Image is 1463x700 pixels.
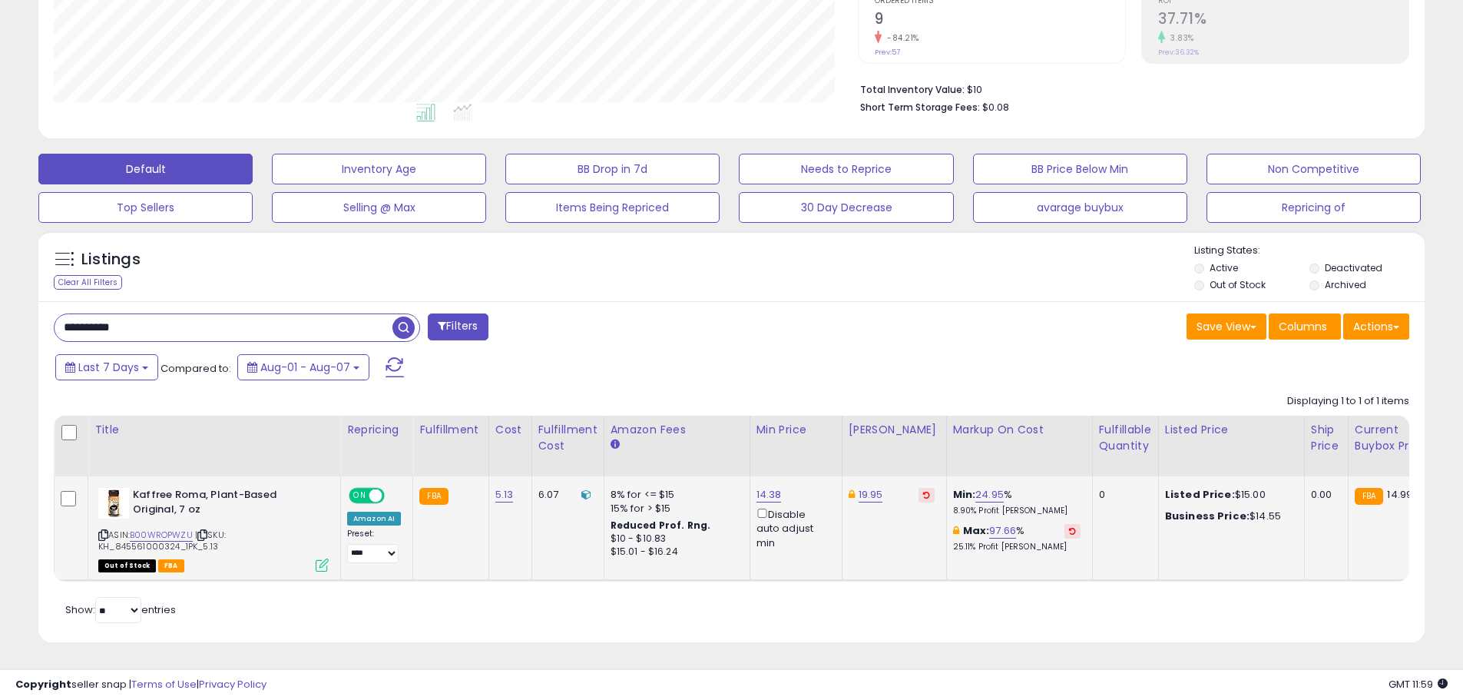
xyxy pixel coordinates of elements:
button: 30 Day Decrease [739,192,953,223]
small: Prev: 36.32% [1158,48,1199,57]
div: Min Price [756,422,836,438]
button: Filters [428,314,488,340]
div: Clear All Filters [54,275,122,290]
button: Inventory Age [272,154,486,184]
button: Needs to Reprice [739,154,953,184]
img: 41i2Rhe-qEL._SL40_.jpg [98,488,129,519]
small: FBA [1355,488,1383,505]
div: $14.55 [1165,509,1293,523]
div: Fulfillable Quantity [1099,422,1152,454]
div: 0 [1099,488,1147,502]
div: Displaying 1 to 1 of 1 items [1287,394,1409,409]
small: FBA [419,488,448,505]
h2: 37.71% [1158,10,1408,31]
div: 6.07 [538,488,592,502]
span: 14.99 [1387,487,1412,502]
div: 0.00 [1311,488,1336,502]
div: $15.00 [1165,488,1293,502]
strong: Copyright [15,677,71,692]
button: avarage buybux [973,192,1187,223]
div: Listed Price [1165,422,1298,438]
div: % [953,488,1081,516]
b: Total Inventory Value: [860,83,965,96]
span: OFF [382,489,407,503]
label: Deactivated [1325,261,1382,274]
label: Out of Stock [1210,278,1266,291]
span: FBA [158,559,184,572]
label: Archived [1325,278,1366,291]
div: $15.01 - $16.24 [611,546,738,559]
small: Amazon Fees. [611,438,620,452]
div: Disable auto adjust min [756,506,830,550]
h2: 9 [875,10,1125,31]
button: Save View [1187,314,1266,340]
button: Actions [1343,314,1409,340]
small: Prev: 57 [875,48,900,57]
div: seller snap | | [15,678,266,692]
b: Short Term Storage Fees: [860,101,980,114]
div: 15% for > $15 [611,502,738,516]
div: Preset: [347,529,401,563]
button: Repricing of [1206,192,1421,223]
span: Last 7 Days [78,360,139,375]
b: Min: [953,487,976,502]
div: 8% for <= $15 [611,488,738,502]
span: Show: entries [65,602,176,617]
b: Listed Price: [1165,487,1235,502]
span: $0.08 [982,100,1009,114]
a: 97.66 [989,523,1016,539]
button: Selling @ Max [272,192,486,223]
button: Items Being Repriced [505,192,720,223]
div: Ship Price [1311,422,1342,454]
div: [PERSON_NAME] [849,422,940,438]
th: The percentage added to the cost of goods (COGS) that forms the calculator for Min & Max prices. [946,416,1092,476]
p: Listing States: [1194,244,1425,258]
span: 2025-08-15 11:59 GMT [1389,677,1448,692]
p: 25.11% Profit [PERSON_NAME] [953,542,1081,552]
div: Title [94,422,334,438]
b: Business Price: [1165,509,1250,523]
a: 24.95 [975,487,1004,503]
div: Amazon AI [347,512,401,526]
a: Privacy Policy [199,677,266,692]
b: Kaffree Roma, Plant-Based Original, 7 oz [133,488,319,520]
button: Aug-01 - Aug-07 [237,354,369,380]
span: Compared to: [161,361,231,376]
div: Cost [495,422,525,438]
button: BB Price Below Min [973,154,1187,184]
span: ON [350,489,369,503]
div: % [953,524,1081,552]
div: Current Buybox Price [1355,422,1434,454]
span: All listings that are currently out of stock and unavailable for purchase on Amazon [98,559,156,572]
div: Amazon Fees [611,422,743,438]
a: 14.38 [756,487,782,503]
a: 19.95 [859,487,883,503]
span: | SKU: KH_845561000324_1PK_5.13 [98,529,226,552]
button: Columns [1269,314,1341,340]
div: Fulfillment [419,422,482,438]
b: Reduced Prof. Rng. [611,519,711,532]
div: ASIN: [98,488,329,570]
a: 5.13 [495,487,514,503]
span: Columns [1279,319,1327,334]
a: Terms of Use [131,677,197,692]
div: Repricing [347,422,406,438]
button: Last 7 Days [55,354,158,380]
b: Max: [963,523,990,538]
button: BB Drop in 7d [505,154,720,184]
a: B00WROPWZU [130,529,193,542]
span: Aug-01 - Aug-07 [260,360,350,375]
button: Non Competitive [1206,154,1421,184]
h5: Listings [81,249,141,270]
div: Fulfillment Cost [538,422,597,454]
div: $10 - $10.83 [611,532,738,546]
small: -84.21% [882,32,919,44]
p: 8.90% Profit [PERSON_NAME] [953,506,1081,516]
li: $10 [860,79,1398,98]
div: Markup on Cost [953,422,1086,438]
small: 3.83% [1165,32,1194,44]
button: Default [38,154,253,184]
label: Active [1210,261,1238,274]
button: Top Sellers [38,192,253,223]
